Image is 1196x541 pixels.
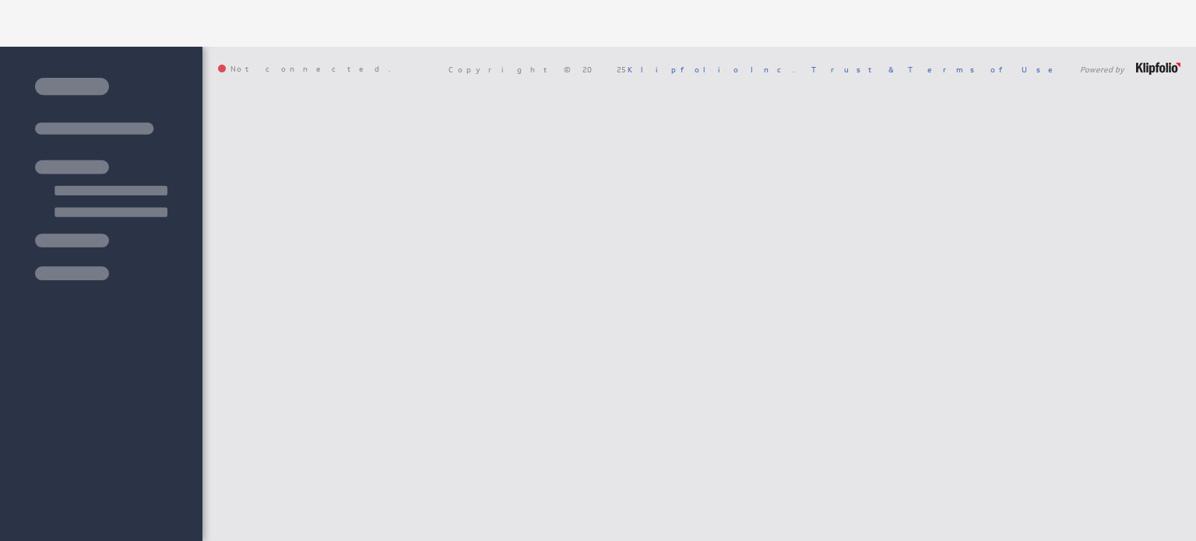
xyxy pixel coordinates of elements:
span: Copyright © 2025 [448,65,795,73]
img: logo-footer.png [1136,62,1180,75]
a: Trust & Terms of Use [811,64,1064,75]
span: Powered by [1080,65,1124,73]
span: Not connected. [218,65,391,74]
a: Klipfolio Inc. [628,64,795,75]
img: skeleton-sidenav.svg [35,78,167,280]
